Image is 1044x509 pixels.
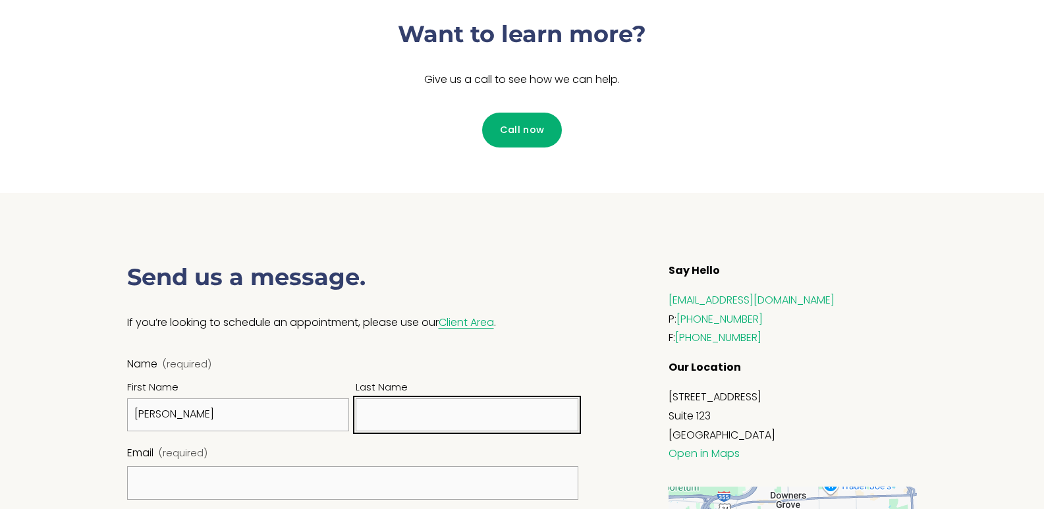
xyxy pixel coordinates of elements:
[675,330,761,347] a: [PHONE_NUMBER]
[669,359,741,377] strong: Our Location
[127,262,579,293] h3: Send us a message.
[325,71,720,90] p: Give us a call to see how we can help.
[669,262,720,281] strong: Say Hello
[676,311,763,329] a: [PHONE_NUMBER]
[163,361,211,370] span: (required)
[159,446,207,463] span: (required)
[669,446,740,463] a: Open in Maps
[127,314,579,333] p: If you’re looking to schedule an appointment, please use our .
[482,113,562,147] a: Call now
[439,315,494,332] a: Client Area
[669,388,917,464] p: [STREET_ADDRESS] Suite 123 [GEOGRAPHIC_DATA]
[127,356,157,375] span: Name
[669,292,835,309] a: [EMAIL_ADDRESS][DOMAIN_NAME]
[325,19,720,50] h3: Want to learn more?
[127,380,350,398] div: First Name
[669,292,917,348] p: P: F:
[127,444,153,464] span: Email
[356,380,578,398] div: Last Name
